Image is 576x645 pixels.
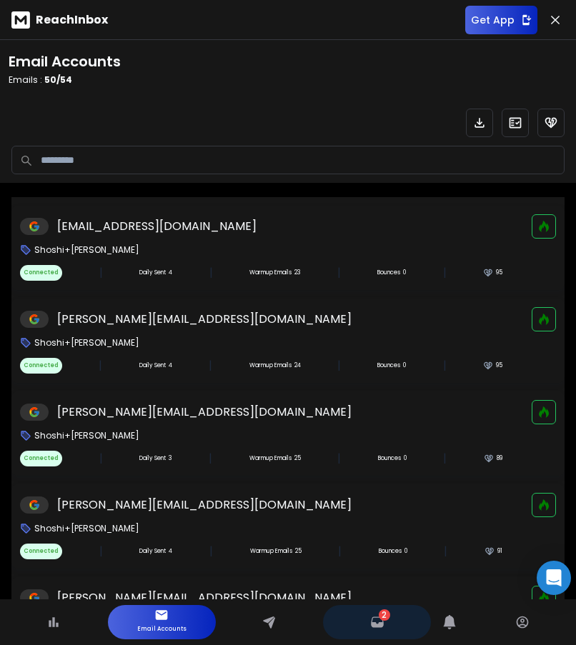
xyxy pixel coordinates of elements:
[379,547,402,556] p: Bounces
[443,450,447,467] span: |
[443,357,447,374] span: |
[377,361,400,370] p: Bounces
[99,264,103,281] span: |
[137,622,187,636] p: Email Accounts
[404,454,407,463] p: 0
[337,357,341,374] span: |
[250,547,292,556] p: Warmup Emails
[139,361,166,370] p: Daily Sent
[36,11,108,29] p: ReachInbox
[403,361,406,370] p: 0
[404,547,407,556] p: 0
[483,268,502,278] div: 95
[139,269,166,277] p: Daily Sent
[249,454,301,463] div: 25
[465,6,537,34] button: Get App
[99,450,103,467] span: |
[209,357,212,374] span: |
[20,544,62,559] span: Connected
[370,615,384,629] a: 2
[139,454,172,463] div: 3
[485,546,502,556] div: 91
[34,523,139,534] p: Shoshi+[PERSON_NAME]
[443,264,447,281] span: |
[378,454,401,463] p: Bounces
[484,454,502,464] div: 89
[34,337,139,349] p: Shoshi+[PERSON_NAME]
[337,264,341,281] span: |
[483,361,502,371] div: 95
[139,547,172,556] div: 4
[139,547,166,556] p: Daily Sent
[20,358,62,374] span: Connected
[382,609,387,621] span: 2
[57,311,352,328] p: [PERSON_NAME][EMAIL_ADDRESS][DOMAIN_NAME]
[377,269,400,277] p: Bounces
[57,496,352,514] p: [PERSON_NAME][EMAIL_ADDRESS][DOMAIN_NAME]
[249,269,300,277] div: 23
[99,543,103,560] span: |
[444,543,447,560] span: |
[249,269,292,277] p: Warmup Emails
[249,361,292,370] p: Warmup Emails
[537,561,571,595] div: Open Intercom Messenger
[34,244,139,256] p: Shoshi+[PERSON_NAME]
[338,543,342,560] span: |
[99,357,102,374] span: |
[57,218,257,235] p: [EMAIL_ADDRESS][DOMAIN_NAME]
[139,269,172,277] div: 4
[403,269,406,277] p: 0
[139,361,172,370] div: 4
[139,454,166,463] p: Daily Sent
[44,74,72,86] span: 50 / 54
[57,404,352,421] p: [PERSON_NAME][EMAIL_ADDRESS][DOMAIN_NAME]
[34,430,139,441] p: Shoshi+[PERSON_NAME]
[250,547,302,556] div: 25
[249,454,292,463] p: Warmup Emails
[20,265,62,281] span: Connected
[209,543,213,560] span: |
[337,450,341,467] span: |
[57,589,352,606] p: [PERSON_NAME][EMAIL_ADDRESS][DOMAIN_NAME]
[9,74,121,86] p: Emails :
[209,264,213,281] span: |
[209,450,212,467] span: |
[249,361,301,370] div: 24
[9,51,121,71] h1: Email Accounts
[20,451,62,466] span: Connected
